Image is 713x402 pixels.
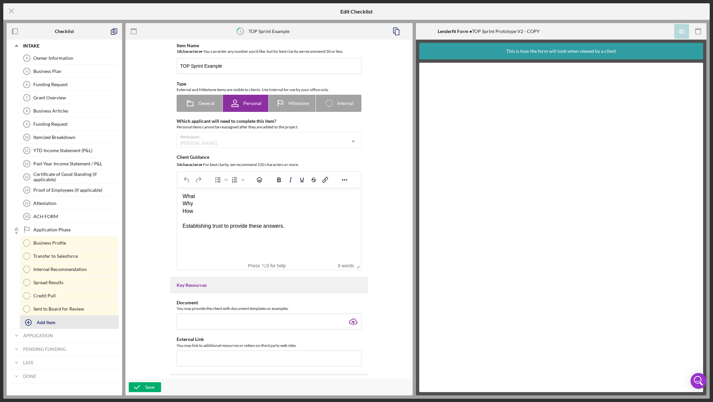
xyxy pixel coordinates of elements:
[33,201,119,206] div: Attestation
[177,337,361,342] div: External Link
[181,175,192,184] button: Undo
[177,49,202,54] b: 18 character s •
[20,236,119,250] a: Business Profile
[308,175,319,184] button: Strikethrough
[24,201,28,205] tspan: 15
[33,161,119,166] div: Past Year Income Statement / P&L
[506,43,616,59] div: This is how the form will look when viewed by a client
[229,175,246,184] div: Numbered list
[177,154,361,160] div: Client Guidance
[20,276,119,289] a: Spread Results
[691,373,706,389] div: Open Intercom Messenger
[20,104,119,117] a: 8Business Articles
[177,161,361,168] div: For best clarity, we recommend 250 characters or more.
[33,148,119,153] div: YTD Income Statement (P&L)
[24,175,28,179] tspan: 13
[20,117,119,131] a: 9Funding Request
[23,43,40,49] b: Intake
[33,253,119,259] div: Transfer to Salesforce
[20,302,119,316] a: Sent to Board for Review
[33,121,119,127] div: Funding Request
[20,316,119,329] button: Add Item
[33,135,119,140] div: Itemized Breakdown
[37,316,55,328] div: Add Item
[20,51,119,65] a: 4Owner Information
[193,175,204,184] button: Redo
[26,56,28,60] tspan: 4
[20,250,119,263] a: Transfer to Salesforce
[320,175,331,184] button: Insert/edit link
[177,81,361,86] div: Type
[177,124,361,130] div: Personal items cannot be reassigned after they are added to the project.
[426,69,697,385] iframe: Lenderfit form
[177,43,361,48] div: Item Name
[198,101,215,106] span: General
[289,101,309,106] span: Milestone
[212,175,229,184] div: Bullet list
[340,9,373,15] h5: Edit Checklist
[26,69,28,73] tspan: 5
[26,122,28,126] tspan: 9
[20,184,119,197] a: 14Proof of Employees (if applicable)
[24,149,28,152] tspan: 11
[26,83,28,86] tspan: 6
[23,333,53,338] b: Application
[20,197,119,210] a: 15Attestation
[285,175,296,184] button: Italic
[239,29,241,33] tspan: 3
[177,162,202,167] b: 54 character s •
[20,144,119,157] a: 11YTD Income Statement (P&L)
[24,162,28,166] tspan: 12
[177,118,361,124] div: Which applicant will need to complete this item?
[23,360,34,365] b: Late
[20,78,119,91] a: 6Funding Request
[339,175,350,184] button: Reveal or hide additional toolbar items
[26,96,28,100] tspan: 7
[24,135,28,139] tspan: 10
[20,131,119,144] a: 10Itemized Breakdown
[129,382,161,392] button: Save
[20,289,119,302] a: Credit Pull
[23,373,36,379] b: Done
[254,175,265,184] button: Emojis
[33,214,119,219] div: ACH FORM
[24,188,29,192] tspan: 14
[55,29,74,34] b: Checklist
[33,95,119,100] div: Grant Overview
[243,101,261,106] span: Personal
[33,172,119,182] div: Certificate of Good Standing (if applicable)
[20,210,119,223] a: 16ACH FORM
[177,283,361,288] div: Key Resources
[20,157,119,170] a: 12Past Year Income Statement / P&L
[33,240,119,246] div: Business Profile
[177,48,361,55] div: You can enter any number you'd like, but for best clarity we recommend 50 or less.
[20,65,119,78] a: 5Business Plan
[177,187,361,261] iframe: Rich Text Area
[337,101,354,106] span: Internal
[26,109,28,113] tspan: 8
[20,263,119,276] a: Internal Recommendation
[33,267,119,272] div: Internal Recommendation
[177,305,361,312] div: You may provide the client with document templates or examples.
[438,28,472,34] b: Lenderfit Form •
[33,82,119,87] div: Funding Request
[20,91,119,104] a: 7Grant Overview
[338,263,354,268] button: 9 words
[24,215,28,218] tspan: 16
[249,29,289,34] div: TOP Sprint Example
[177,86,361,93] div: External and Milestone items are visible to clients. Use Internal for use by your office only.
[273,175,285,184] button: Bold
[177,342,361,349] div: You may link to additional resources or videos on third party web sites.
[33,69,119,74] div: Business Plan
[354,261,361,270] div: Press the Up and Down arrow keys to resize the editor.
[33,306,119,312] div: Sent to Board for Review
[438,29,540,34] div: TOP Sprint Prototype V2 - COPY
[33,187,119,193] div: Proof of Employees (if applicable)
[20,223,119,236] a: Application Phase
[23,346,66,352] b: Pending Funding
